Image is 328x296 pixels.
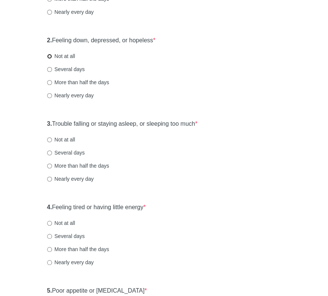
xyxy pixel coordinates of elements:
label: Nearly every day [47,259,94,266]
label: Several days [47,65,85,73]
input: More than half the days [47,247,52,252]
strong: 3. [47,120,52,127]
label: Not at all [47,52,75,60]
label: Not at all [47,219,75,227]
label: More than half the days [47,162,109,170]
label: Poor appetite or [MEDICAL_DATA] [47,287,147,295]
input: Not at all [47,221,52,226]
label: Nearly every day [47,92,94,99]
label: More than half the days [47,245,109,253]
input: Not at all [47,54,52,59]
label: Nearly every day [47,175,94,183]
input: Nearly every day [47,93,52,98]
input: Nearly every day [47,260,52,265]
label: Several days [47,232,85,240]
input: Several days [47,150,52,155]
label: Feeling down, depressed, or hopeless [47,36,156,45]
input: Several days [47,234,52,239]
strong: 2. [47,37,52,43]
strong: 5. [47,287,52,294]
input: More than half the days [47,164,52,168]
label: Trouble falling or staying asleep, or sleeping too much [47,120,197,128]
label: Feeling tired or having little energy [47,203,146,212]
input: Nearly every day [47,10,52,15]
input: More than half the days [47,80,52,85]
input: Nearly every day [47,177,52,181]
label: Nearly every day [47,8,94,16]
label: Not at all [47,136,75,143]
label: Several days [47,149,85,156]
input: Not at all [47,137,52,142]
label: More than half the days [47,79,109,86]
strong: 4. [47,204,52,210]
input: Several days [47,67,52,72]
